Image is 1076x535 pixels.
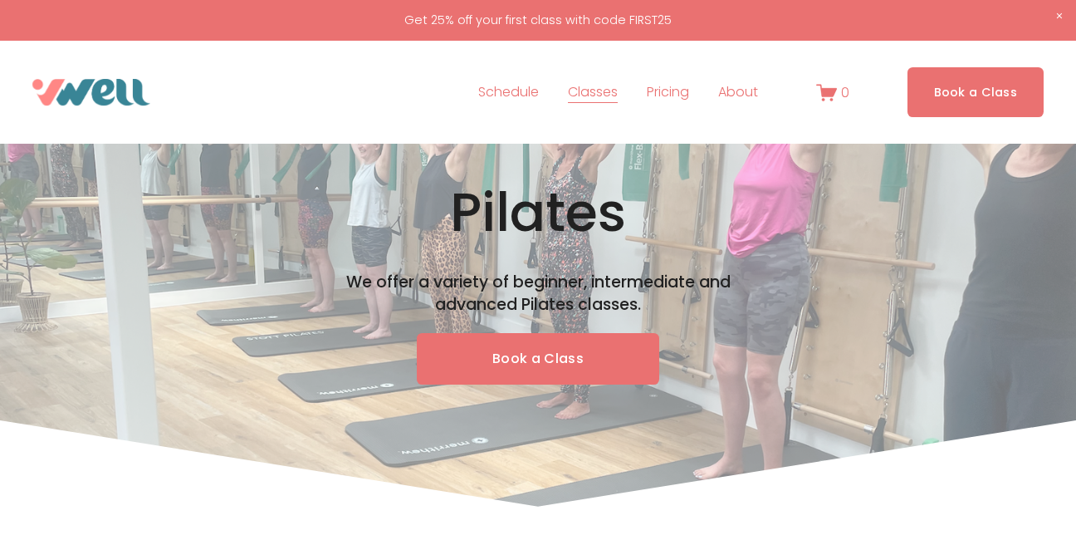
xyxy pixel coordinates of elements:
[568,81,618,105] span: Classes
[907,67,1044,116] a: Book a Class
[718,81,758,105] span: About
[568,79,618,106] a: folder dropdown
[333,272,743,316] h4: We offer a variety of beginner, intermediate and advanced Pilates classes.
[718,79,758,106] a: folder dropdown
[841,83,849,102] span: 0
[478,79,539,106] a: Schedule
[417,333,659,385] a: Book a Class
[32,79,150,106] img: VWell
[816,82,849,103] a: 0 items in cart
[647,79,689,106] a: Pricing
[165,180,910,246] h1: Pilates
